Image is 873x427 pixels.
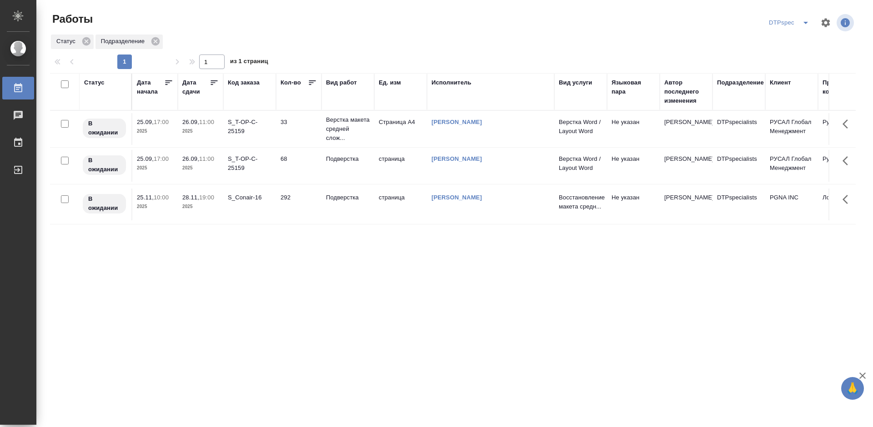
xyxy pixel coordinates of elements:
[712,189,765,220] td: DTPspecialists
[137,194,154,201] p: 25.11,
[845,379,860,398] span: 🙏
[82,118,127,139] div: Исполнитель назначен, приступать к работе пока рано
[154,194,169,201] p: 10:00
[326,78,357,87] div: Вид работ
[276,189,321,220] td: 292
[199,194,214,201] p: 19:00
[841,377,864,400] button: 🙏
[767,15,815,30] div: split button
[607,113,660,145] td: Не указан
[137,119,154,125] p: 25.09,
[326,193,370,202] p: Подверстка
[154,119,169,125] p: 17:00
[182,164,219,173] p: 2025
[230,56,268,69] span: из 1 страниц
[837,113,859,135] button: Здесь прячутся важные кнопки
[84,78,105,87] div: Статус
[182,78,210,96] div: Дата сдачи
[276,113,321,145] td: 33
[815,12,837,34] span: Настроить таблицу
[228,154,271,173] div: S_T-OP-C-25159
[837,14,856,31] span: Посмотреть информацию
[770,154,813,173] p: РУСАЛ Глобал Менеджмент
[182,202,219,211] p: 2025
[712,113,765,145] td: DTPspecialists
[228,78,260,87] div: Код заказа
[199,155,214,162] p: 11:00
[281,78,301,87] div: Кол-во
[770,193,813,202] p: PGNA INC
[326,115,370,143] p: Верстка макета средней слож...
[374,189,427,220] td: страница
[837,189,859,210] button: Здесь прячутся важные кнопки
[559,193,602,211] p: Восстановление макета средн...
[431,119,482,125] a: [PERSON_NAME]
[823,78,866,96] div: Проектная команда
[818,150,871,182] td: Русал
[770,118,813,136] p: РУСАЛ Глобал Менеджмент
[101,37,148,46] p: Подразделение
[276,150,321,182] td: 68
[660,189,712,220] td: [PERSON_NAME]
[712,150,765,182] td: DTPspecialists
[228,193,271,202] div: S_Conair-16
[374,113,427,145] td: Страница А4
[379,78,401,87] div: Ед. изм
[137,164,173,173] p: 2025
[559,154,602,173] p: Верстка Word / Layout Word
[818,189,871,220] td: Локализация
[82,193,127,214] div: Исполнитель назначен, приступать к работе пока рано
[88,194,120,213] p: В ожидании
[137,78,164,96] div: Дата начала
[50,12,93,26] span: Работы
[182,119,199,125] p: 26.09,
[837,150,859,172] button: Здесь прячутся важные кнопки
[95,35,163,49] div: Подразделение
[660,150,712,182] td: [PERSON_NAME]
[374,150,427,182] td: страница
[607,189,660,220] td: Не указан
[88,119,120,137] p: В ожидании
[664,78,708,105] div: Автор последнего изменения
[818,113,871,145] td: Русал
[431,78,472,87] div: Исполнитель
[51,35,94,49] div: Статус
[88,156,120,174] p: В ожидании
[56,37,79,46] p: Статус
[770,78,791,87] div: Клиент
[182,194,199,201] p: 28.11,
[326,154,370,164] p: Подверстка
[82,154,127,176] div: Исполнитель назначен, приступать к работе пока рано
[431,155,482,162] a: [PERSON_NAME]
[612,78,655,96] div: Языковая пара
[717,78,764,87] div: Подразделение
[182,127,219,136] p: 2025
[137,127,173,136] p: 2025
[154,155,169,162] p: 17:00
[607,150,660,182] td: Не указан
[660,113,712,145] td: [PERSON_NAME]
[137,155,154,162] p: 25.09,
[228,118,271,136] div: S_T-OP-C-25159
[199,119,214,125] p: 11:00
[182,155,199,162] p: 26.09,
[137,202,173,211] p: 2025
[559,78,592,87] div: Вид услуги
[559,118,602,136] p: Верстка Word / Layout Word
[431,194,482,201] a: [PERSON_NAME]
